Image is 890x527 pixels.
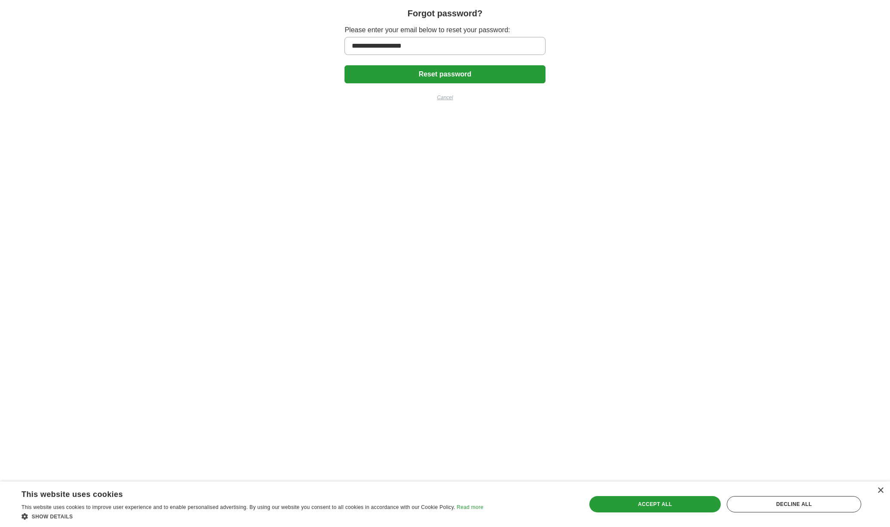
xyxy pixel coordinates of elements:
[344,25,545,35] label: Please enter your email below to reset your password:
[344,94,545,101] a: Cancel
[32,514,73,520] span: Show details
[877,487,884,494] div: Close
[589,496,721,512] div: Accept all
[408,7,482,20] h1: Forgot password?
[21,512,483,521] div: Show details
[727,496,861,512] div: Decline all
[344,65,545,83] button: Reset password
[21,504,455,510] span: This website uses cookies to improve user experience and to enable personalised advertising. By u...
[457,504,483,510] a: Read more, opens a new window
[21,487,462,500] div: This website uses cookies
